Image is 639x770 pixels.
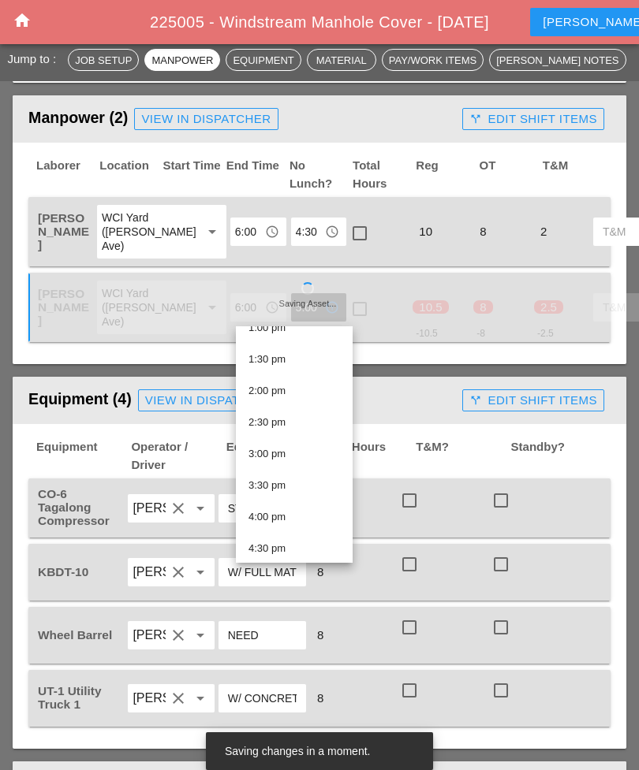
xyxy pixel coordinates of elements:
div: 1:00 pm [248,318,340,337]
div: Manpower [151,52,213,68]
span: 2.5 [534,300,563,314]
span: Operator / Driver [129,438,224,474]
div: 2:00 pm [248,381,340,400]
span: 10.5 [413,300,448,314]
i: arrow_drop_down [191,499,210,518]
span: Jump to : [7,51,62,65]
div: 3:00 pm [248,445,340,463]
div: Material [314,52,369,68]
div: 3:30 pm [248,476,340,495]
i: arrow_drop_down [191,626,210,645]
div: Equipment [233,52,293,68]
span: [PERSON_NAME] [38,211,89,251]
i: access_time [325,300,339,314]
i: arrow_drop_down [191,689,210,708]
i: arrow_drop_down [191,563,210,582]
i: clear [169,499,188,518]
input: Equip. Notes [228,686,297,711]
input: Equip. Notes [228,623,297,648]
span: Total Hours [351,157,414,192]
input: Yancy Matos [133,496,165,521]
span: 8 [311,691,330,705]
span: KBDT-10 [38,565,88,578]
span: 2 [534,225,553,238]
i: home [13,11,32,30]
span: T&M? [414,438,509,474]
span: OT [478,157,541,192]
button: Edit Shift Items [462,108,604,130]
span: Total Hours [319,438,414,474]
div: Edit Shift Items [469,392,597,410]
span: Location [98,157,161,192]
input: Equip. Notes [228,496,297,521]
button: Material [307,49,376,71]
span: 10 [413,225,439,238]
i: call_split [469,113,482,125]
span: Reg [414,157,477,192]
span: Saving changes in a moment. [225,745,370,757]
input: Yancy Matos [133,560,165,585]
span: Standby? [510,438,604,474]
input: Rudolph Bell [133,623,165,648]
button: Edit Shift Items [462,389,604,411]
i: arrow_drop_down [203,298,222,317]
span: 8 [311,628,330,642]
span: Equip. Notes [225,438,319,474]
div: 4:00 pm [248,508,340,526]
span: Equipment [35,438,129,474]
div: Equipment (4) [28,385,455,416]
i: access_time [265,300,279,314]
span: UT-1 Utility Truck 1 [38,684,101,711]
button: Pay/Work Items [382,49,484,71]
button: [PERSON_NAME] Notes [489,49,626,71]
a: View in Dispatcher [138,389,282,411]
div: 4:30 pm [248,539,340,558]
i: access_time [325,225,339,239]
input: Rudolph Bell [133,686,165,711]
button: Manpower [144,49,220,71]
div: 2:30 pm [248,413,340,432]
input: Equip. Notes [228,560,297,585]
span: No Lunch? [288,157,351,192]
div: Job Setup [75,52,132,68]
span: Start Time [162,157,225,192]
span: Laborer [35,157,98,192]
button: Equipment [226,49,301,71]
i: access_time [265,225,279,239]
span: 8 [473,225,492,238]
span: 8 [311,565,330,578]
span: T&M [541,157,604,192]
div: WCI Yard ([PERSON_NAME] Ave) [102,286,189,329]
button: Job Setup [68,49,139,71]
span: 225005 - Windstream Manhole Cover - [DATE] [150,13,489,31]
i: clear [169,563,188,582]
span: CO-6 Tagalong Compressor [38,487,110,527]
i: clear [169,689,188,708]
div: -2.5 [537,326,554,340]
i: clear [169,626,188,645]
div: [PERSON_NAME] Notes [496,52,618,68]
div: 1:30 pm [248,350,340,369]
div: Edit Shift Items [469,110,597,128]
a: View in Dispatcher [134,108,278,130]
div: -10.5 [416,326,437,340]
span: End Time [225,157,288,192]
i: arrow_drop_down [203,222,222,241]
div: View in Dispatcher [141,110,271,128]
div: Pay/Work Items [389,52,476,68]
div: View in Dispatcher [145,392,275,410]
i: call_split [469,394,482,407]
div: Manpower (2) [28,103,455,135]
div: -8 [476,326,485,340]
span: [PERSON_NAME] [38,287,89,327]
span: Wheel Barrel [38,628,112,642]
span: 8 [473,300,492,314]
div: WCI Yard ([PERSON_NAME] Ave) [102,210,189,253]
